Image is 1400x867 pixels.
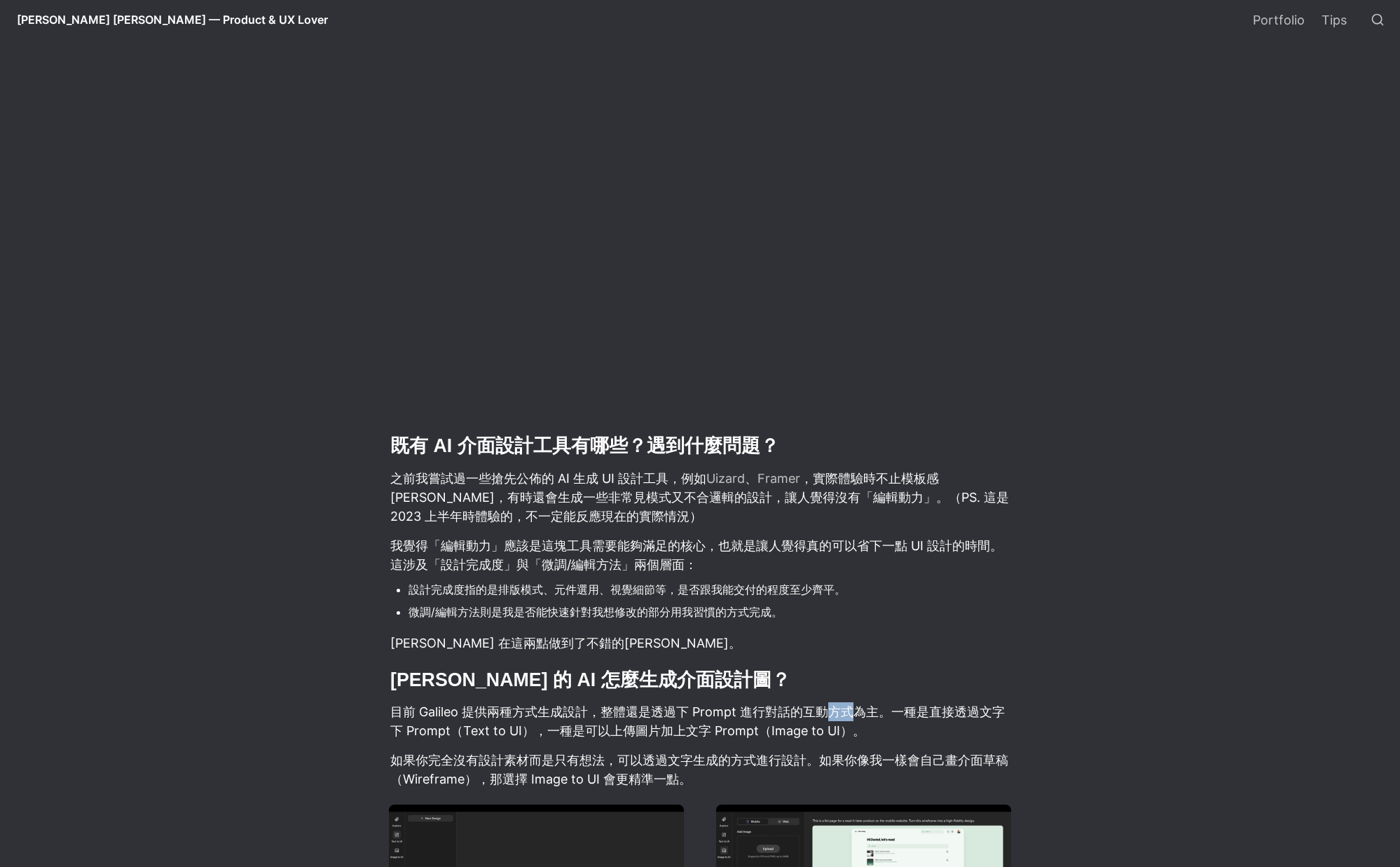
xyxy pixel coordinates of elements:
span: [PERSON_NAME] [PERSON_NAME] — Product & UX Lover [17,13,328,27]
p: [PERSON_NAME] 在這兩點做到了不錯的[PERSON_NAME]。 [389,632,1011,655]
p: 目前 Galileo 提供兩種方式生成設計，整體還是透過下 Prompt 進行對話的互動方式為主。一種是直接透過文字下 Prompt（Text to UI），一種是可以上傳圖片加上文字 Prom... [389,700,1011,742]
li: 設計完成度指的是排版模式、元件選用、視覺細節等，是否跟我能交付的程度至少齊平。 [409,579,1011,600]
p: 我覺得「編輯動力」應該是這塊工具需要能夠滿足的核心，也就是讓人覺得真的可以省下一點 UI 設計的時間。這涉及「設計完成度」與「微調/編輯方法」兩個層面： [389,534,1011,576]
h2: [PERSON_NAME] 的 AI 怎麼生成介面設計圖？ [389,666,1011,695]
a: Uizard [706,471,745,486]
li: 微調/編輯方法則是我是否能快速針對我想修改的部分用我習慣的方式完成。 [409,601,1011,622]
a: Framer [757,471,800,486]
iframe: www.youtube.com [389,20,1011,370]
h2: 既有 AI 介面設計工具有哪些？遇到什麼問題？ [389,432,1011,460]
p: 如果你完全沒有設計素材而是只有想法，可以透過文字生成的方式進行設計。如果你像我一樣會自己畫介面草稿（Wireframe），那選擇 Image to UI 會更精準一點。 [389,749,1011,791]
p: 之前我嘗試過一些搶先公佈的 AI 生成 UI 設計工具，例如 、 ，實際體驗時不止模板感[PERSON_NAME]，有時還會生成一些非常見模式又不合邏輯的設計，讓人覺得沒有「編輯動力」。（PS.... [389,467,1011,528]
